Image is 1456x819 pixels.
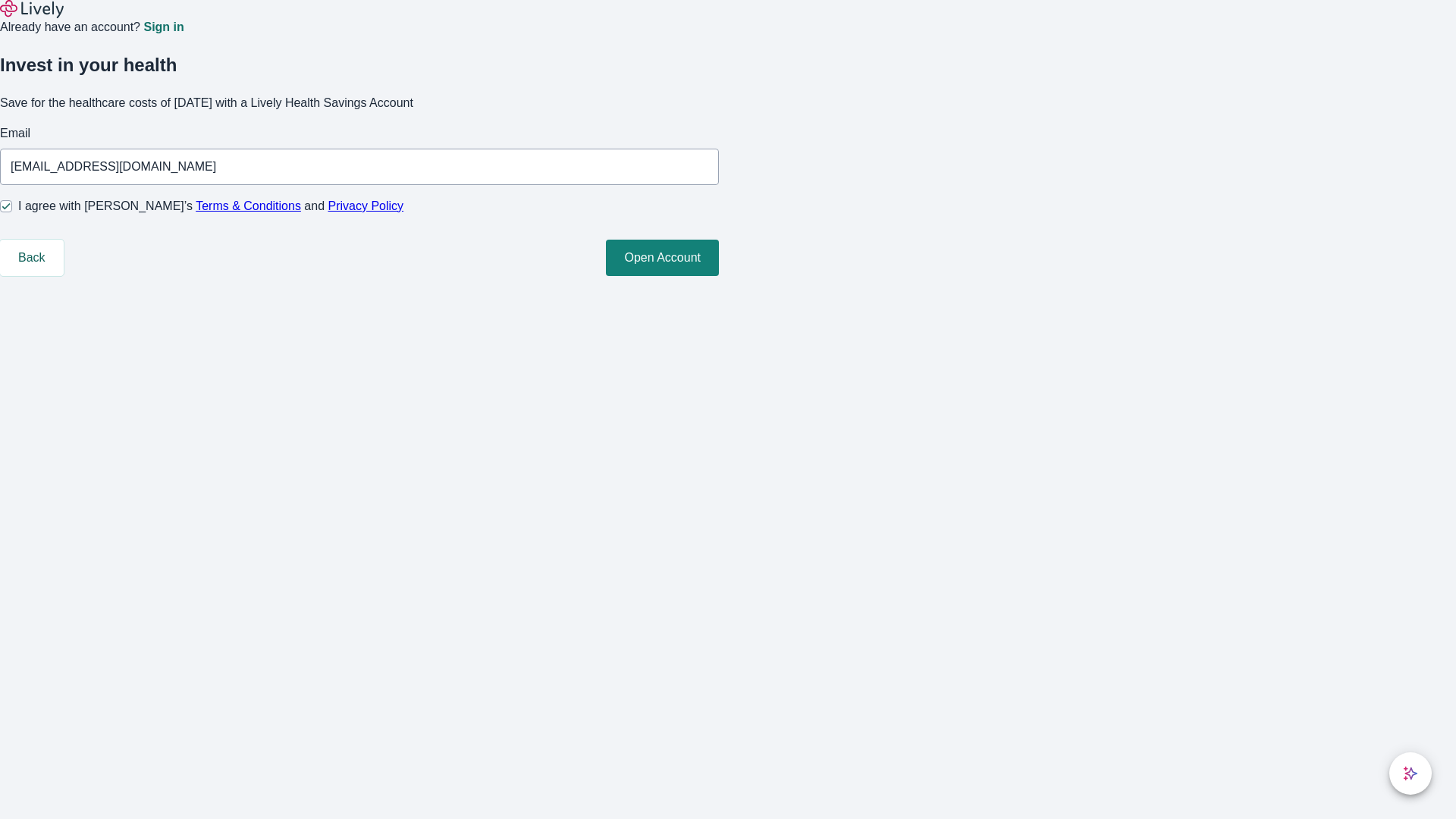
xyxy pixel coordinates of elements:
button: chat [1389,752,1432,795]
a: Sign in [143,21,184,33]
a: Privacy Policy [328,199,404,212]
svg: Lively AI Assistant [1403,766,1418,781]
a: Terms & Conditions [196,199,301,212]
button: Open Account [606,240,719,276]
span: I agree with [PERSON_NAME]’s and [18,197,403,215]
